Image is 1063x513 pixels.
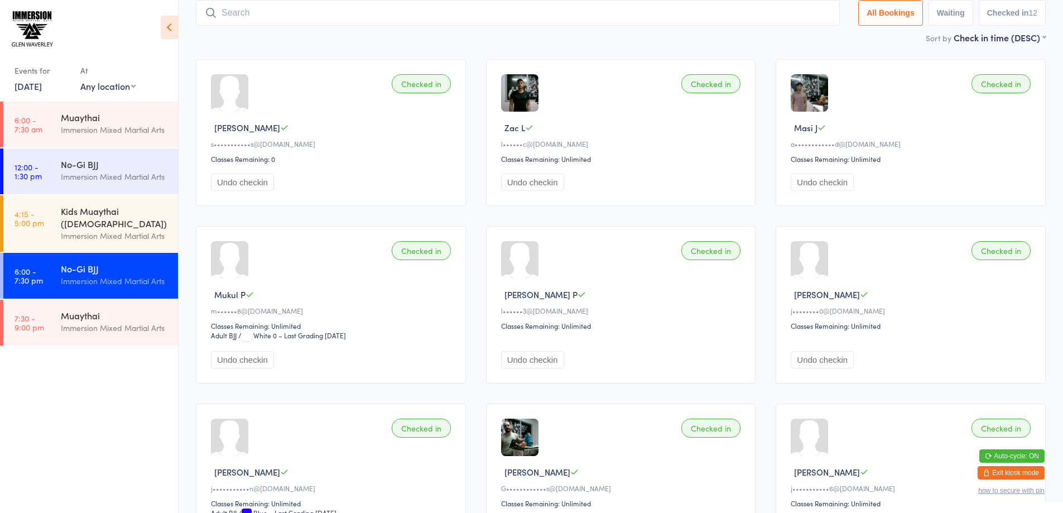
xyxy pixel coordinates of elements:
[61,158,169,170] div: No-Gi BJJ
[15,61,69,80] div: Events for
[501,498,744,508] div: Classes Remaining: Unlimited
[3,253,178,299] a: 6:00 -7:30 pmNo-Gi BJJImmersion Mixed Martial Arts
[392,241,451,260] div: Checked in
[501,483,744,493] div: G••••••••••••s@[DOMAIN_NAME]
[15,162,42,180] time: 12:00 - 1:30 pm
[791,351,854,368] button: Undo checkin
[392,419,451,438] div: Checked in
[954,31,1046,44] div: Check in time (DESC)
[681,74,740,93] div: Checked in
[238,330,346,340] span: / White 0 – Last Grading [DATE]
[61,275,169,287] div: Immersion Mixed Martial Arts
[61,205,169,229] div: Kids Muaythai ([DEMOGRAPHIC_DATA])
[15,116,42,133] time: 6:00 - 7:30 am
[791,154,1034,164] div: Classes Remaining: Unlimited
[15,267,43,285] time: 6:00 - 7:30 pm
[3,195,178,252] a: 4:15 -5:00 pmKids Muaythai ([DEMOGRAPHIC_DATA])Immersion Mixed Martial Arts
[794,289,860,300] span: [PERSON_NAME]
[211,154,454,164] div: Classes Remaining: 0
[681,241,740,260] div: Checked in
[211,330,237,340] div: Adult BJJ
[971,74,1031,93] div: Checked in
[971,419,1031,438] div: Checked in
[501,419,538,456] img: image1741689430.png
[392,74,451,93] div: Checked in
[791,174,854,191] button: Undo checkin
[211,174,274,191] button: Undo checkin
[214,289,246,300] span: Mukul P
[978,466,1045,480] button: Exit kiosk mode
[3,148,178,194] a: 12:00 -1:30 pmNo-Gi BJJImmersion Mixed Martial Arts
[80,80,136,92] div: Any location
[80,61,136,80] div: At
[791,483,1034,493] div: j•••••••••••6@[DOMAIN_NAME]
[1028,8,1037,17] div: 12
[211,139,454,148] div: s•••••••••••s@[DOMAIN_NAME]
[61,123,169,136] div: Immersion Mixed Martial Arts
[501,306,744,315] div: l••••••3@[DOMAIN_NAME]
[504,122,525,133] span: Zac L
[681,419,740,438] div: Checked in
[794,466,860,478] span: [PERSON_NAME]
[15,209,44,227] time: 4:15 - 5:00 pm
[791,306,1034,315] div: j••••••••0@[DOMAIN_NAME]
[791,139,1034,148] div: a••••••••••••d@[DOMAIN_NAME]
[501,174,564,191] button: Undo checkin
[61,229,169,242] div: Immersion Mixed Martial Arts
[791,321,1034,330] div: Classes Remaining: Unlimited
[501,351,564,368] button: Undo checkin
[61,309,169,322] div: Muaythai
[501,321,744,330] div: Classes Remaining: Unlimited
[791,498,1034,508] div: Classes Remaining: Unlimited
[3,102,178,147] a: 6:00 -7:30 amMuaythaiImmersion Mixed Martial Arts
[15,80,42,92] a: [DATE]
[504,289,578,300] span: [PERSON_NAME] P
[3,300,178,346] a: 7:30 -9:00 pmMuaythaiImmersion Mixed Martial Arts
[211,351,274,368] button: Undo checkin
[504,466,570,478] span: [PERSON_NAME]
[501,139,744,148] div: l••••••c@[DOMAIN_NAME]
[211,306,454,315] div: m••••••8@[DOMAIN_NAME]
[794,122,817,133] span: Masi J
[61,322,169,334] div: Immersion Mixed Martial Arts
[971,241,1031,260] div: Checked in
[61,262,169,275] div: No-Gi BJJ
[501,74,538,112] img: image1730198375.png
[11,8,53,50] img: Immersion MMA Glen Waverley
[214,466,280,478] span: [PERSON_NAME]
[61,111,169,123] div: Muaythai
[211,321,454,330] div: Classes Remaining: Unlimited
[61,170,169,183] div: Immersion Mixed Martial Arts
[979,449,1045,463] button: Auto-cycle: ON
[15,314,44,332] time: 7:30 - 9:00 pm
[501,154,744,164] div: Classes Remaining: Unlimited
[211,483,454,493] div: j•••••••••••n@[DOMAIN_NAME]
[978,487,1045,495] button: how to secure with pin
[926,32,951,44] label: Sort by
[791,74,828,112] img: image1715387097.png
[211,498,454,508] div: Classes Remaining: Unlimited
[214,122,280,133] span: [PERSON_NAME]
